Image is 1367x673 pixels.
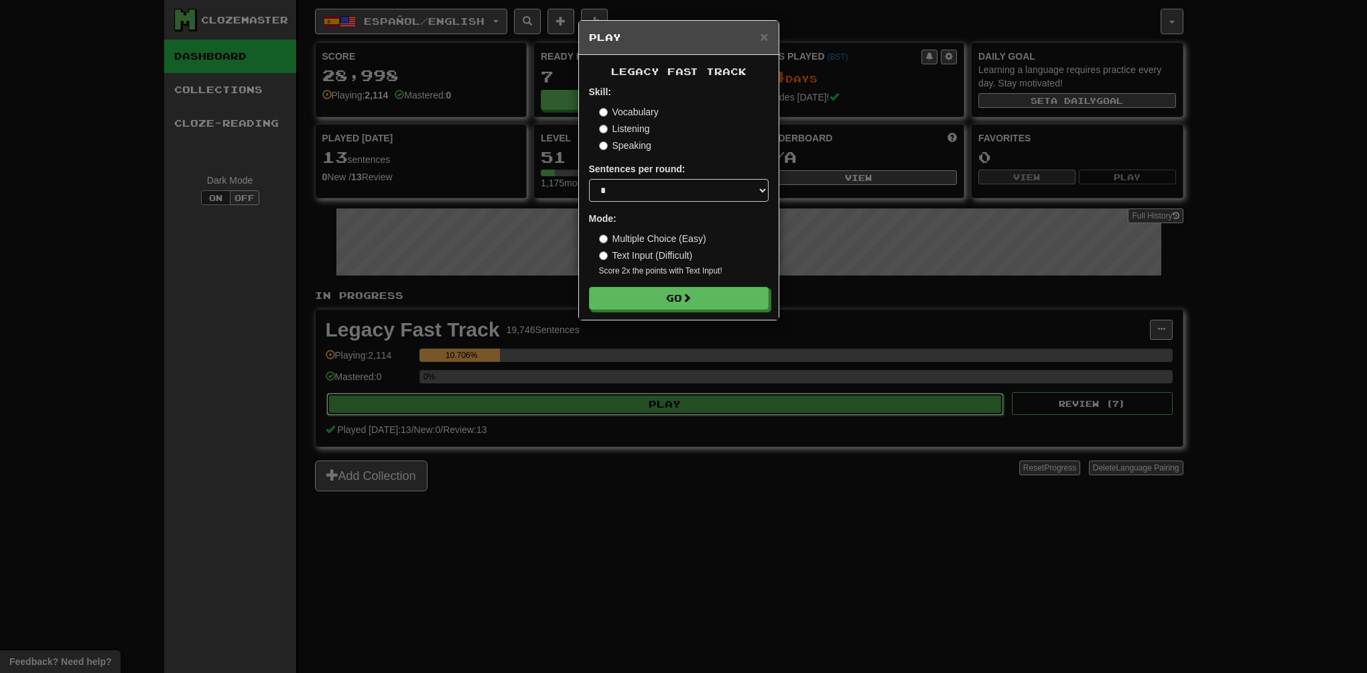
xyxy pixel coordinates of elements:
[599,232,706,245] label: Multiple Choice (Easy)
[589,31,769,44] h5: Play
[760,29,768,44] span: ×
[589,162,686,176] label: Sentences per round:
[599,141,608,150] input: Speaking
[589,86,611,97] strong: Skill:
[599,251,608,260] input: Text Input (Difficult)
[589,287,769,310] button: Go
[599,139,651,152] label: Speaking
[599,105,659,119] label: Vocabulary
[611,66,746,77] span: Legacy Fast Track
[599,108,608,117] input: Vocabulary
[760,29,768,44] button: Close
[589,213,616,224] strong: Mode:
[599,249,693,262] label: Text Input (Difficult)
[599,125,608,133] input: Listening
[599,265,769,277] small: Score 2x the points with Text Input !
[599,122,650,135] label: Listening
[599,235,608,243] input: Multiple Choice (Easy)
